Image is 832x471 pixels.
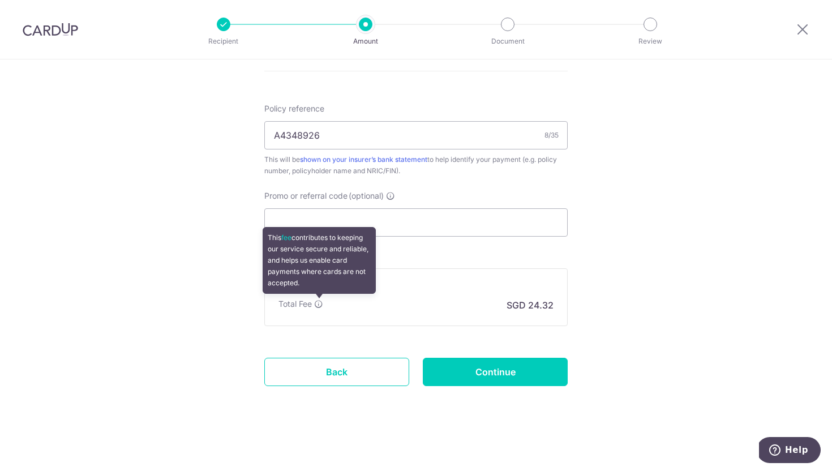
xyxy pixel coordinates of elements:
[278,298,312,310] p: Total Fee
[466,36,550,47] p: Document
[324,36,408,47] p: Amount
[264,103,324,114] label: Policy reference
[608,36,692,47] p: Review
[544,130,559,141] div: 8/35
[264,190,348,202] span: Promo or referral code
[759,437,821,465] iframe: Opens a widget where you can find more information
[423,358,568,386] input: Continue
[278,278,554,289] h5: Fee summary
[349,190,384,202] span: (optional)
[182,36,265,47] p: Recipient
[281,233,291,242] a: fee
[263,227,376,294] div: This contributes to keeping our service secure and reliable, and helps us enable card payments wh...
[23,23,78,36] img: CardUp
[300,155,427,164] a: shown on your insurer’s bank statement
[264,154,568,177] div: This will be to help identify your payment (e.g. policy number, policyholder name and NRIC/FIN).
[507,298,554,312] p: SGD 24.32
[264,358,409,386] a: Back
